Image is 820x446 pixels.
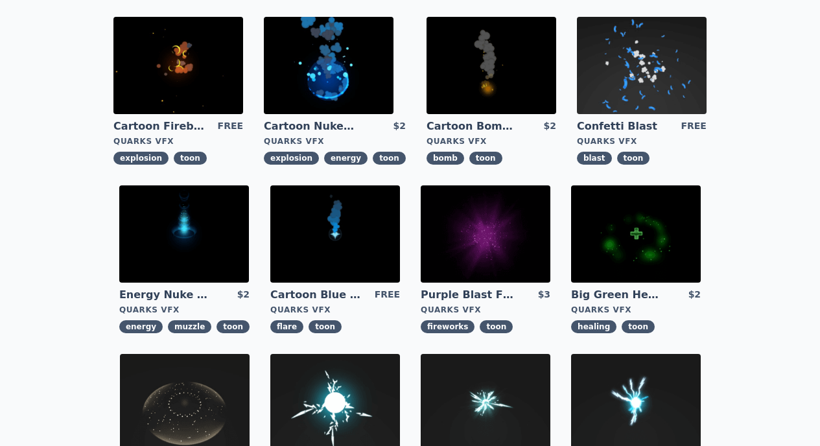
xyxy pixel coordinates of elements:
a: Purple Blast Fireworks [421,288,514,302]
img: imgAlt [264,17,393,114]
div: Quarks VFX [571,305,701,315]
div: FREE [218,119,243,134]
span: toon [373,152,406,165]
span: toon [309,320,342,333]
a: Cartoon Fireball Explosion [113,119,207,134]
div: Quarks VFX [113,136,243,147]
span: bomb [427,152,464,165]
span: healing [571,320,616,333]
div: FREE [375,288,400,302]
img: imgAlt [421,185,550,283]
span: explosion [264,152,319,165]
a: Energy Nuke Muzzle Flash [119,288,213,302]
div: Quarks VFX [270,305,400,315]
span: energy [119,320,163,333]
img: imgAlt [270,185,400,283]
img: imgAlt [577,17,707,114]
span: toon [480,320,513,333]
a: Confetti Blast [577,119,670,134]
div: Quarks VFX [577,136,707,147]
span: fireworks [421,320,474,333]
a: Cartoon Nuke Energy Explosion [264,119,357,134]
div: FREE [681,119,706,134]
span: toon [217,320,250,333]
div: $2 [543,119,556,134]
span: toon [469,152,502,165]
img: imgAlt [113,17,243,114]
span: muzzle [168,320,211,333]
img: imgAlt [119,185,249,283]
span: toon [622,320,655,333]
div: Quarks VFX [264,136,406,147]
span: energy [324,152,368,165]
span: toon [174,152,207,165]
span: explosion [113,152,169,165]
div: Quarks VFX [427,136,556,147]
div: $3 [538,288,550,302]
div: Quarks VFX [119,305,250,315]
div: $2 [688,288,701,302]
img: imgAlt [571,185,701,283]
a: Cartoon Bomb Fuse [427,119,520,134]
a: Cartoon Blue Flare [270,288,364,302]
a: Big Green Healing Effect [571,288,664,302]
div: $2 [237,288,250,302]
img: imgAlt [427,17,556,114]
div: $2 [393,119,405,134]
span: toon [617,152,650,165]
div: Quarks VFX [421,305,550,315]
span: blast [577,152,612,165]
span: flare [270,320,303,333]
